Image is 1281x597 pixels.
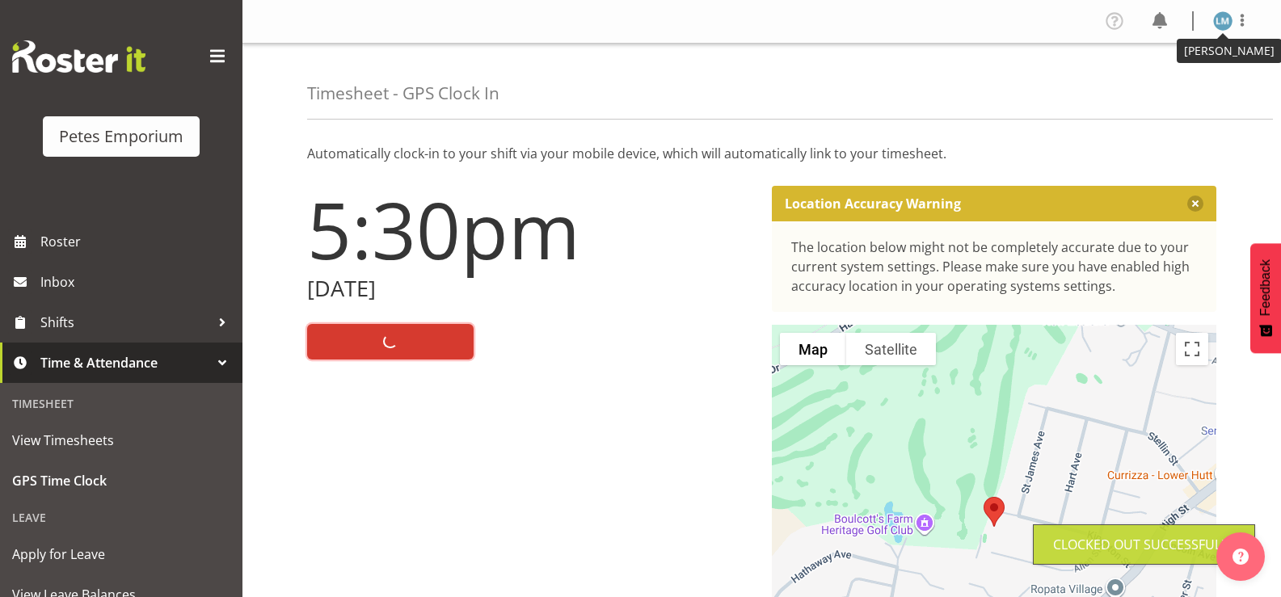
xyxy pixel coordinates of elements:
div: Leave [4,501,238,534]
span: View Timesheets [12,428,230,452]
img: lianne-morete5410.jpg [1213,11,1233,31]
button: Show street map [780,333,846,365]
span: Apply for Leave [12,542,230,566]
span: Shifts [40,310,210,334]
span: Roster [40,229,234,254]
span: GPS Time Clock [12,469,230,493]
h2: [DATE] [307,276,752,301]
span: Time & Attendance [40,351,210,375]
div: Timesheet [4,387,238,420]
div: Petes Emporium [59,124,183,149]
img: help-xxl-2.png [1233,549,1249,565]
h4: Timesheet - GPS Clock In [307,84,499,103]
span: Inbox [40,270,234,294]
button: Show satellite imagery [846,333,936,365]
img: Rosterit website logo [12,40,145,73]
h1: 5:30pm [307,186,752,273]
div: The location below might not be completely accurate due to your current system settings. Please m... [791,238,1198,296]
button: Close message [1187,195,1203,212]
p: Location Accuracy Warning [785,195,961,212]
a: View Timesheets [4,420,238,460]
div: Clocked out Successfully [1053,535,1235,554]
button: Feedback - Show survey [1250,243,1281,353]
a: Apply for Leave [4,534,238,574]
span: Feedback [1258,259,1273,316]
a: GPS Time Clock [4,460,238,501]
button: Toggle fullscreen view [1176,333,1208,365]
p: Automatically clock-in to your shift via your mobile device, which will automatically link to you... [307,144,1216,163]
